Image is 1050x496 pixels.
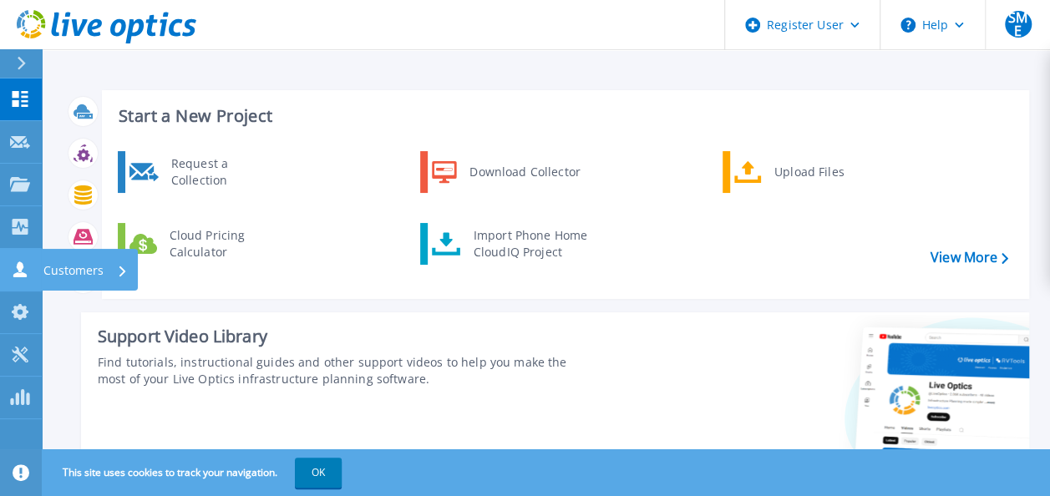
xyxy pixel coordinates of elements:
a: Download Collector [420,151,591,193]
div: Support Video Library [98,326,591,347]
a: View More [931,250,1008,266]
div: Request a Collection [163,155,285,189]
a: Request a Collection [118,151,289,193]
span: SME [1005,11,1032,38]
p: Customers [43,249,104,292]
div: Find tutorials, instructional guides and other support videos to help you make the most of your L... [98,354,591,387]
button: OK [295,458,342,488]
div: Import Phone Home CloudIQ Project [465,227,596,261]
div: Download Collector [461,155,587,189]
a: Upload Files [723,151,894,193]
div: Cloud Pricing Calculator [161,227,285,261]
span: This site uses cookies to track your navigation. [46,458,342,488]
div: Upload Files [766,155,890,189]
a: Cloud Pricing Calculator [118,223,289,265]
h3: Start a New Project [119,107,1007,125]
